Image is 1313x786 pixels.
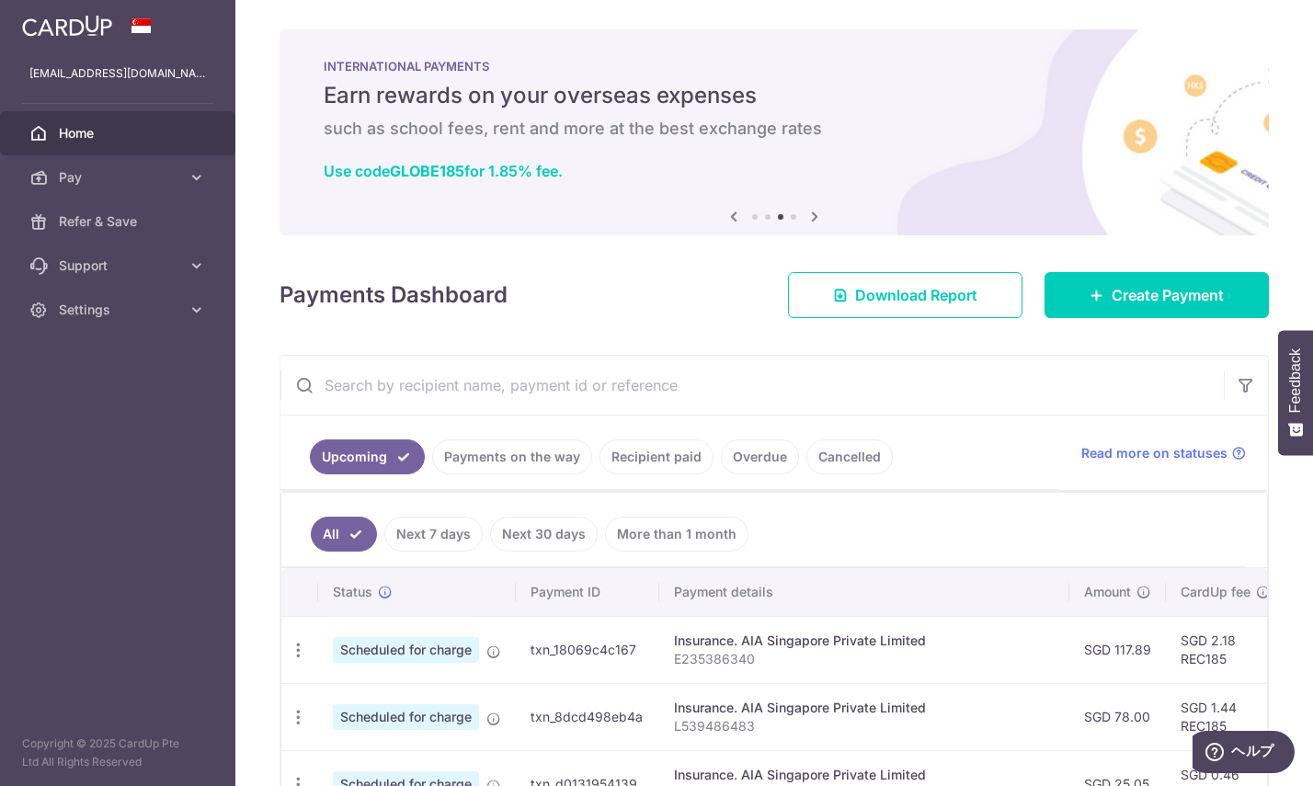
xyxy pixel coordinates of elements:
span: Refer & Save [59,212,180,231]
span: Download Report [855,284,977,306]
div: Insurance. AIA Singapore Private Limited [674,766,1055,784]
b: GLOBE185 [390,162,464,180]
div: Insurance. AIA Singapore Private Limited [674,699,1055,717]
iframe: ウィジェットを開いて詳しい情報を確認できます [1193,731,1295,777]
span: CardUp fee [1181,583,1250,601]
th: Payment details [659,568,1069,616]
span: Status [333,583,372,601]
a: All [311,517,377,552]
span: Pay [59,168,180,187]
a: Upcoming [310,439,425,474]
span: Create Payment [1112,284,1224,306]
a: Overdue [721,439,799,474]
button: Feedback - Show survey [1278,330,1313,455]
a: Read more on statuses [1081,444,1246,462]
span: Settings [59,301,180,319]
a: Use codeGLOBE185for 1.85% fee. [324,162,563,180]
h6: such as school fees, rent and more at the best exchange rates [324,118,1225,140]
span: Feedback [1287,348,1304,413]
p: L539486483 [674,717,1055,735]
td: txn_8dcd498eb4a [516,683,659,750]
a: More than 1 month [605,517,748,552]
a: Download Report [788,272,1022,318]
td: txn_18069c4c167 [516,616,659,683]
span: Amount [1084,583,1131,601]
a: Next 30 days [490,517,598,552]
th: Payment ID [516,568,659,616]
h5: Earn rewards on your overseas expenses [324,81,1225,110]
a: Create Payment [1045,272,1269,318]
div: Insurance. AIA Singapore Private Limited [674,632,1055,650]
p: INTERNATIONAL PAYMENTS [324,59,1225,74]
p: [EMAIL_ADDRESS][DOMAIN_NAME] [29,64,206,83]
span: Scheduled for charge [333,704,479,730]
a: Recipient paid [599,439,714,474]
a: Cancelled [806,439,893,474]
h4: Payments Dashboard [280,279,508,312]
img: CardUp [22,15,112,37]
img: International Payment Banner [280,29,1269,235]
td: SGD 78.00 [1069,683,1166,750]
a: Next 7 days [384,517,483,552]
td: SGD 2.18 REC185 [1166,616,1285,683]
td: SGD 117.89 [1069,616,1166,683]
span: Read more on statuses [1081,444,1227,462]
td: SGD 1.44 REC185 [1166,683,1285,750]
a: Payments on the way [432,439,592,474]
span: Home [59,124,180,142]
span: Scheduled for charge [333,637,479,663]
p: E235386340 [674,650,1055,668]
input: Search by recipient name, payment id or reference [280,356,1224,415]
span: Support [59,256,180,275]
